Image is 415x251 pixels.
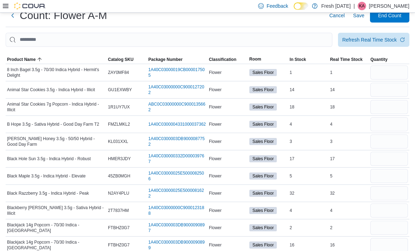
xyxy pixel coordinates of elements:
span: KL031XXL [108,139,128,144]
span: Black Razzberry 3.5g - Indica Hybrid - Peak [7,190,89,196]
div: Kierra Adams [358,2,366,10]
button: Product Name [6,55,107,64]
span: Catalog SKU [108,57,134,62]
img: Cova [14,2,46,10]
span: Quantity [370,57,388,62]
span: Save [353,12,364,19]
span: Room [249,56,261,62]
div: 2 [328,224,369,232]
a: 1A40C03000025E5000082506 [148,170,206,182]
div: 5 [288,172,329,180]
button: Cancel [326,8,347,23]
span: Sales Floor [253,156,274,162]
span: 45ZB0MGH [108,173,130,179]
span: Sales Floor [249,69,277,76]
div: 17 [288,155,329,163]
button: In Stock [288,55,329,64]
span: N2AY4PLU [108,190,129,196]
span: Black Maple 3.5g - Indica Hybrid - Elevate [7,173,85,179]
span: Sales Floor [253,207,274,214]
span: Flower [209,208,222,213]
span: KA [359,2,365,10]
span: Classification [209,57,236,62]
span: Sales Floor [249,224,277,231]
span: HMER3JDY [108,156,131,162]
div: 4 [328,120,369,128]
span: Flower [209,121,222,127]
a: 1A40C03000000C9000123188 [148,205,206,216]
span: End Count [378,12,401,19]
a: 1A40C03000019CB000017505 [148,67,206,78]
span: Real Time Stock [330,57,362,62]
div: 18 [288,103,329,111]
span: Sales Floor [249,121,277,128]
div: 14 [288,86,329,94]
span: In Stock [290,57,306,62]
div: 4 [288,206,329,215]
span: Sales Floor [253,138,274,145]
span: Sales Floor [249,241,277,249]
span: 2T7837HM [108,208,129,213]
button: Package Number [147,55,207,64]
a: 1A40C0300004331000037362 [148,121,206,127]
span: Feedback [267,2,288,10]
span: Flower [209,173,222,179]
span: FMZLMKL2 [108,121,130,127]
span: Sales Floor [253,121,274,127]
span: Black Hole Sun 3.5g - Indica Hybrid - Robust [7,156,91,162]
span: Flower [209,139,222,144]
span: ZAY0MF84 [108,70,129,75]
div: Refresh Real Time Stock [342,36,397,43]
a: ABC0C03000000C9000135662 [148,101,206,113]
span: Sales Floor [253,173,274,179]
button: End Count [370,8,409,23]
h1: Count: Flower A-M [20,8,107,23]
span: 8 Inch Bagel 3.5g - 70/30 Indica Hybrid - Hermit's Delight [7,67,105,78]
span: Flower [209,87,222,93]
span: Sales Floor [249,190,277,197]
span: GU1EXWBY [108,87,132,93]
span: Sales Floor [253,87,274,93]
span: Flower [209,190,222,196]
span: Sales Floor [253,69,274,76]
div: 17 [328,155,369,163]
div: 16 [328,241,369,249]
div: 5 [328,172,369,180]
span: FTBHZ0G7 [108,225,129,231]
div: 18 [328,103,369,111]
a: 1A40C0300003DB9000090897 [148,222,206,233]
div: 32 [328,189,369,197]
button: Classification [207,55,248,64]
span: Sales Floor [249,172,277,180]
a: 1A40C0300003DB9000090899 [148,239,206,251]
span: FTBHZ0G7 [108,242,129,248]
span: Flower [209,70,222,75]
a: 1A40C03000025E5000081622 [148,188,206,199]
span: B Hope 3.5g - Sativa Hybrid - Good Day Farm T2 [7,121,99,127]
a: 1A40C0300003DB9000087752 [148,136,206,147]
span: [PERSON_NAME] Honey 3.5g - 50/50 Hybrid - Good Day Farm [7,136,105,147]
span: Cancel [329,12,345,19]
a: 1A40C030000332D000039767 [148,153,206,164]
button: Refresh Real Time Stock [338,33,409,47]
button: Quantity [369,55,409,64]
span: Product Name [7,57,36,62]
div: 14 [328,86,369,94]
span: Sales Floor [249,86,277,93]
div: 3 [328,137,369,146]
a: 1A40C03000000C9000127202 [148,84,206,95]
button: Save [350,8,367,23]
span: Animal Star Cookies 3.5g - Indica Hybrid - Illicit [7,87,95,93]
div: 4 [288,120,329,128]
span: Sales Floor [249,138,277,145]
span: Flower [209,156,222,162]
div: 3 [288,137,329,146]
span: Sales Floor [249,207,277,214]
span: Sales Floor [253,225,274,231]
span: Sales Floor [253,242,274,248]
div: 32 [288,189,329,197]
div: 1 [328,68,369,77]
div: 16 [288,241,329,249]
span: Sales Floor [249,155,277,162]
span: Flower [209,104,222,110]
